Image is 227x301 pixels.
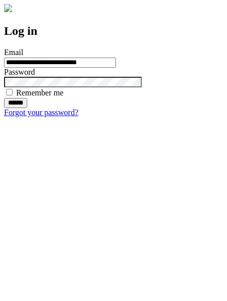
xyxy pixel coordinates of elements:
[16,88,64,97] label: Remember me
[4,68,35,76] label: Password
[4,4,12,12] img: logo-4e3dc11c47720685a147b03b5a06dd966a58ff35d612b21f08c02c0306f2b779.png
[4,24,223,38] h2: Log in
[4,48,23,57] label: Email
[4,108,78,117] a: Forgot your password?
